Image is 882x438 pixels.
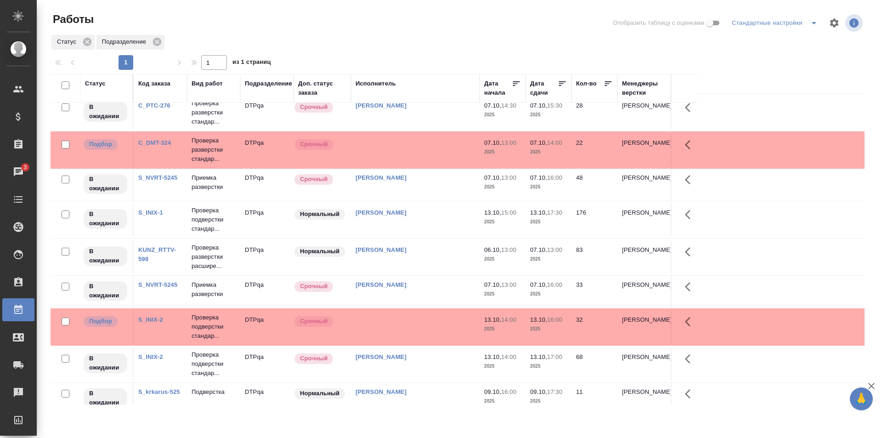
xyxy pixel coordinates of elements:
[83,208,128,230] div: Исполнитель назначен, приступать к работе пока рано
[240,383,294,415] td: DTPqa
[192,79,223,88] div: Вид работ
[240,169,294,201] td: DTPqa
[138,316,163,323] a: S_INIX-2
[18,163,32,172] span: 3
[192,313,236,341] p: Проверка подверстки стандар...
[83,138,128,151] div: Можно подбирать исполнителей
[547,246,562,253] p: 13:00
[484,79,512,97] div: Дата начала
[622,353,666,362] p: [PERSON_NAME]
[484,255,521,264] p: 2025
[845,14,865,32] span: Посмотреть информацию
[679,311,701,333] button: Здесь прячутся важные кнопки
[530,388,547,395] p: 09.10,
[240,276,294,308] td: DTPqa
[240,241,294,273] td: DTPqa
[484,324,521,334] p: 2025
[83,245,128,267] div: Исполнитель назначен, приступать к работе пока рано
[300,210,339,219] p: Нормальный
[547,139,562,146] p: 14:00
[484,353,501,360] p: 13.10,
[823,12,845,34] span: Настроить таблицу
[484,362,521,371] p: 2025
[83,280,128,302] div: Исполнитель назначен, приступать к работе пока рано
[501,316,516,323] p: 14:00
[138,79,170,88] div: Код заказа
[298,79,346,97] div: Доп. статус заказа
[571,276,617,308] td: 33
[83,387,128,409] div: Исполнитель назначен, приступать к работе пока рано
[530,79,558,97] div: Дата сдачи
[530,182,567,192] p: 2025
[89,317,112,326] p: Подбор
[356,174,407,181] a: [PERSON_NAME]
[300,354,328,363] p: Срочный
[679,348,701,370] button: Здесь прячутся важные кнопки
[356,353,407,360] a: [PERSON_NAME]
[622,208,666,217] p: [PERSON_NAME]
[83,173,128,195] div: Исполнитель назначен, приступать к работе пока рано
[679,134,701,156] button: Здесь прячутся важные кнопки
[530,353,547,360] p: 13.10,
[192,99,236,126] p: Проверка разверстки стандар...
[530,362,567,371] p: 2025
[484,102,501,109] p: 07.10,
[300,282,328,291] p: Срочный
[89,102,122,121] p: В ожидании
[571,311,617,343] td: 32
[571,348,617,380] td: 68
[89,354,122,372] p: В ожидании
[240,204,294,236] td: DTPqa
[300,102,328,112] p: Срочный
[854,389,869,409] span: 🙏
[622,173,666,182] p: [PERSON_NAME]
[679,276,701,298] button: Здесь прячутся важные кнопки
[501,174,516,181] p: 13:00
[240,311,294,343] td: DTPqa
[356,102,407,109] a: [PERSON_NAME]
[530,217,567,227] p: 2025
[51,12,94,27] span: Работы
[622,315,666,324] p: [PERSON_NAME]
[622,245,666,255] p: [PERSON_NAME]
[192,387,236,397] p: Подверстка
[622,280,666,290] p: [PERSON_NAME]
[850,387,873,410] button: 🙏
[356,209,407,216] a: [PERSON_NAME]
[484,174,501,181] p: 07.10,
[240,348,294,380] td: DTPqa
[571,134,617,166] td: 22
[138,209,163,216] a: S_INIX-1
[138,174,177,181] a: S_NVRT-5245
[613,18,704,28] span: Отобразить таблицу с оценками
[484,148,521,157] p: 2025
[484,110,521,119] p: 2025
[484,209,501,216] p: 13.10,
[89,282,122,300] p: В ожидании
[138,102,170,109] a: C_PTC-276
[530,102,547,109] p: 07.10,
[530,110,567,119] p: 2025
[232,57,271,70] span: из 1 страниц
[530,324,567,334] p: 2025
[547,388,562,395] p: 17:30
[679,383,701,405] button: Здесь прячутся важные кнопки
[300,140,328,149] p: Срочный
[530,255,567,264] p: 2025
[622,138,666,148] p: [PERSON_NAME]
[622,79,666,97] div: Менеджеры верстки
[89,389,122,407] p: В ожидании
[679,169,701,191] button: Здесь прячутся важные кнопки
[356,281,407,288] a: [PERSON_NAME]
[89,210,122,228] p: В ожидании
[501,139,516,146] p: 13:00
[192,280,236,299] p: Приемка разверстки
[547,353,562,360] p: 17:00
[300,317,328,326] p: Срочный
[622,387,666,397] p: [PERSON_NAME]
[240,134,294,166] td: DTPqa
[530,174,547,181] p: 07.10,
[530,139,547,146] p: 07.10,
[530,209,547,216] p: 13.10,
[89,175,122,193] p: В ожидании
